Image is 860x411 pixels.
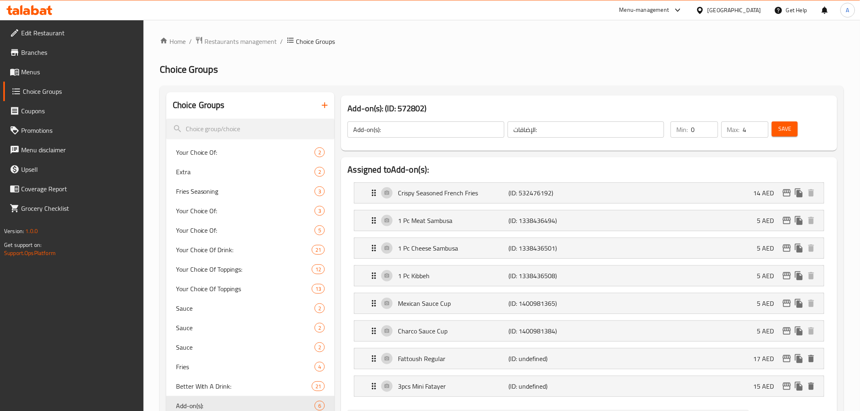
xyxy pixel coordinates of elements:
[793,270,805,282] button: duplicate
[3,82,143,101] a: Choice Groups
[160,37,186,46] a: Home
[354,238,823,258] div: Expand
[166,260,335,279] div: Your Choice Of Toppings:12
[166,143,335,162] div: Your Choice Of:2
[315,168,324,176] span: 2
[312,264,325,274] div: Choices
[3,43,143,62] a: Branches
[793,325,805,337] button: duplicate
[166,119,335,139] input: search
[315,225,325,235] div: Choices
[166,221,335,240] div: Your Choice Of:5
[280,37,283,46] li: /
[312,285,324,293] span: 13
[754,381,781,391] p: 15 AED
[195,36,277,47] a: Restaurants management
[176,381,312,391] span: Better With A Drink:
[398,243,508,253] p: 1 Pc Cheese Sambusa
[509,299,583,308] p: (ID: 1400981365)
[398,216,508,225] p: 1 Pc Meat Sambusa
[166,162,335,182] div: Extra2
[166,240,335,260] div: Your Choice Of Drink:21
[347,372,830,400] li: Expand
[805,380,817,392] button: delete
[757,299,781,308] p: 5 AED
[312,381,325,391] div: Choices
[781,325,793,337] button: edit
[160,60,218,78] span: Choice Groups
[347,164,830,176] h2: Assigned to Add-on(s):
[509,243,583,253] p: (ID: 1338436501)
[793,242,805,254] button: duplicate
[354,266,823,286] div: Expand
[312,266,324,273] span: 12
[21,145,137,155] span: Menu disclaimer
[315,305,324,312] span: 2
[354,376,823,396] div: Expand
[176,147,315,157] span: Your Choice Of:
[315,206,325,216] div: Choices
[166,376,335,396] div: Better With A Drink:21
[347,102,830,115] h3: Add-on(s): (ID: 572802)
[354,293,823,314] div: Expand
[781,242,793,254] button: edit
[398,381,508,391] p: 3pcs Mini Fatayer
[176,284,312,294] span: Your Choice Of Toppings
[509,354,583,363] p: (ID: undefined)
[21,48,137,57] span: Branches
[315,167,325,177] div: Choices
[805,214,817,227] button: delete
[315,323,325,333] div: Choices
[805,187,817,199] button: delete
[3,179,143,199] a: Coverage Report
[772,121,798,136] button: Save
[3,199,143,218] a: Grocery Checklist
[21,106,137,116] span: Coupons
[781,214,793,227] button: edit
[315,402,324,410] span: 6
[805,270,817,282] button: delete
[25,226,38,236] span: 1.0.0
[315,188,324,195] span: 3
[509,188,583,198] p: (ID: 532476192)
[315,401,325,411] div: Choices
[793,187,805,199] button: duplicate
[21,203,137,213] span: Grocery Checklist
[757,216,781,225] p: 5 AED
[781,270,793,282] button: edit
[176,245,312,255] span: Your Choice Of Drink:
[398,326,508,336] p: Charco Sauce Cup
[21,125,137,135] span: Promotions
[781,187,793,199] button: edit
[708,6,761,15] div: [GEOGRAPHIC_DATA]
[509,216,583,225] p: (ID: 1338436494)
[793,214,805,227] button: duplicate
[176,401,315,411] span: Add-on(s):
[4,240,41,250] span: Get support on:
[21,28,137,38] span: Edit Restaurant
[347,345,830,372] li: Expand
[398,299,508,308] p: Mexican Sauce Cup
[757,271,781,281] p: 5 AED
[3,23,143,43] a: Edit Restaurant
[347,207,830,234] li: Expand
[176,362,315,372] span: Fries
[315,363,324,371] span: 4
[347,234,830,262] li: Expand
[315,227,324,234] span: 5
[315,324,324,332] span: 2
[805,242,817,254] button: delete
[757,326,781,336] p: 5 AED
[21,184,137,194] span: Coverage Report
[793,353,805,365] button: duplicate
[166,201,335,221] div: Your Choice Of:3
[176,303,315,313] span: Sauce
[4,226,24,236] span: Version:
[398,188,508,198] p: Crispy Seasoned French Fries
[781,353,793,365] button: edit
[176,264,312,274] span: Your Choice Of Toppings:
[754,354,781,363] p: 17 AED
[21,67,137,77] span: Menus
[296,37,335,46] span: Choice Groups
[727,125,740,134] p: Max:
